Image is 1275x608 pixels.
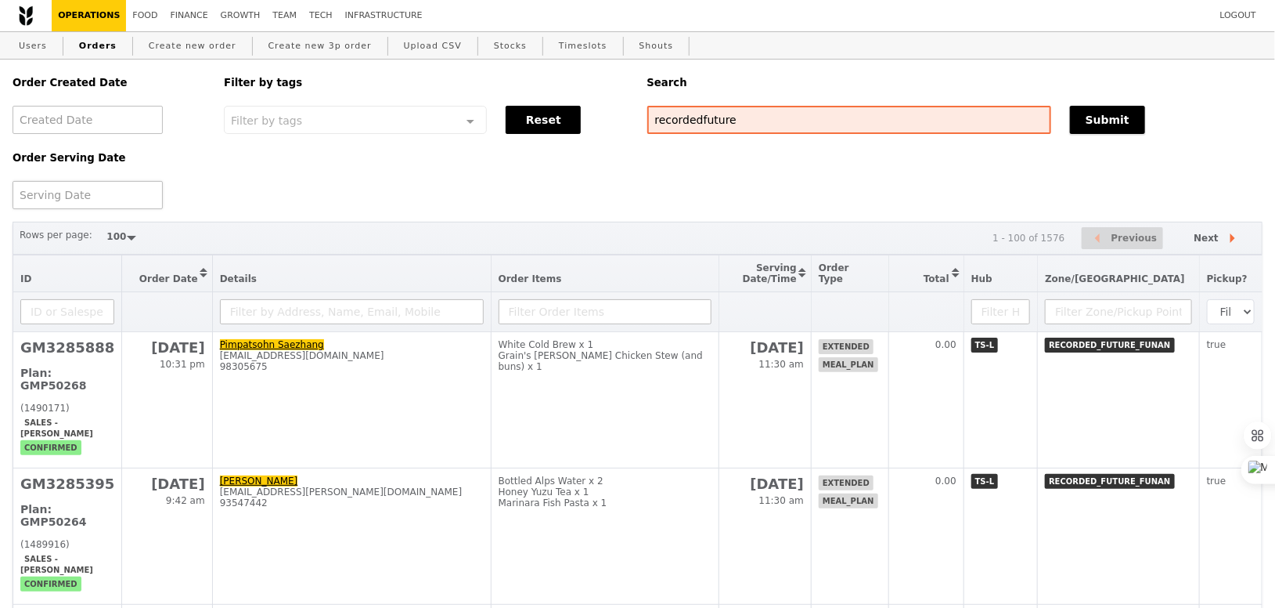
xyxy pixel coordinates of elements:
[1111,229,1158,248] span: Previous
[160,359,205,370] span: 10:31 pm
[506,106,581,134] button: Reset
[20,227,92,243] label: Rows per page:
[20,415,97,441] span: Sales - [PERSON_NAME]
[129,476,204,492] h2: [DATE]
[20,339,114,356] h2: GM3285888
[971,273,992,284] span: Hub
[1070,106,1145,134] button: Submit
[398,32,468,60] a: Upload CSV
[971,338,999,353] span: TS-L
[20,577,81,592] span: confirmed
[935,339,956,350] span: 0.00
[1045,273,1185,284] span: Zone/[GEOGRAPHIC_DATA]
[220,299,484,324] input: Filter by Address, Name, Email, Mobile
[1045,474,1174,489] span: RECORDED_FUTURE_FUNAN
[1207,476,1226,487] span: true
[231,113,302,127] span: Filter by tags
[20,503,114,528] h3: Plan: GMP50264
[13,152,205,164] h5: Order Serving Date
[992,233,1064,244] div: 1 - 100 of 1576
[224,77,628,89] h5: Filter by tags
[633,32,680,60] a: Shouts
[220,487,484,498] div: [EMAIL_ADDRESS][PERSON_NAME][DOMAIN_NAME]
[220,361,484,372] div: 98305675
[1207,273,1248,284] span: Pickup?
[1180,227,1255,250] button: Next
[499,476,711,487] div: Bottled Alps Water x 2
[19,5,33,26] img: Grain logo
[142,32,243,60] a: Create new order
[819,339,873,354] span: extended
[499,487,711,498] div: Honey Yuzu Tea x 1
[20,367,114,392] h3: Plan: GMP50268
[759,495,804,506] span: 11:30 am
[971,474,999,489] span: TS-L
[819,494,878,508] span: meal_plan
[971,299,1030,324] input: Filter Hub
[129,339,204,356] h2: [DATE]
[819,476,873,490] span: extended
[220,273,257,284] span: Details
[262,32,378,60] a: Create new 3p order
[13,181,163,209] input: Serving Date
[726,339,804,356] h2: [DATE]
[20,539,114,550] div: (1489916)
[13,106,163,134] input: Created Date
[73,32,123,60] a: Orders
[647,106,1051,134] input: Search any field
[499,350,711,372] div: Grain's [PERSON_NAME] Chicken Stew (and buns) x 1
[13,77,205,89] h5: Order Created Date
[759,359,804,370] span: 11:30 am
[220,476,298,487] a: [PERSON_NAME]
[1082,227,1163,250] button: Previous
[499,498,711,508] div: Marinara Fish Pasta x 1
[20,440,81,455] span: confirmed
[499,273,562,284] span: Order Items
[553,32,613,60] a: Timeslots
[20,403,114,414] div: (1490171)
[935,476,956,487] span: 0.00
[1194,229,1219,248] span: Next
[819,357,878,372] span: meal_plan
[726,476,804,492] h2: [DATE]
[220,350,484,361] div: [EMAIL_ADDRESS][DOMAIN_NAME]
[1207,339,1226,350] span: true
[499,339,711,350] div: White Cold Brew x 1
[20,273,31,284] span: ID
[20,299,114,324] input: ID or Salesperson name
[499,299,711,324] input: Filter Order Items
[13,32,53,60] a: Users
[1045,299,1192,324] input: Filter Zone/Pickup Point
[220,498,484,508] div: 93547442
[819,262,849,284] span: Order Type
[20,476,114,492] h2: GM3285395
[1045,338,1174,353] span: RECORDED_FUTURE_FUNAN
[20,552,97,577] span: Sales - [PERSON_NAME]
[647,77,1263,89] h5: Search
[220,339,324,350] a: Pimpatsohn Saezhang
[166,495,205,506] span: 9:42 am
[488,32,533,60] a: Stocks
